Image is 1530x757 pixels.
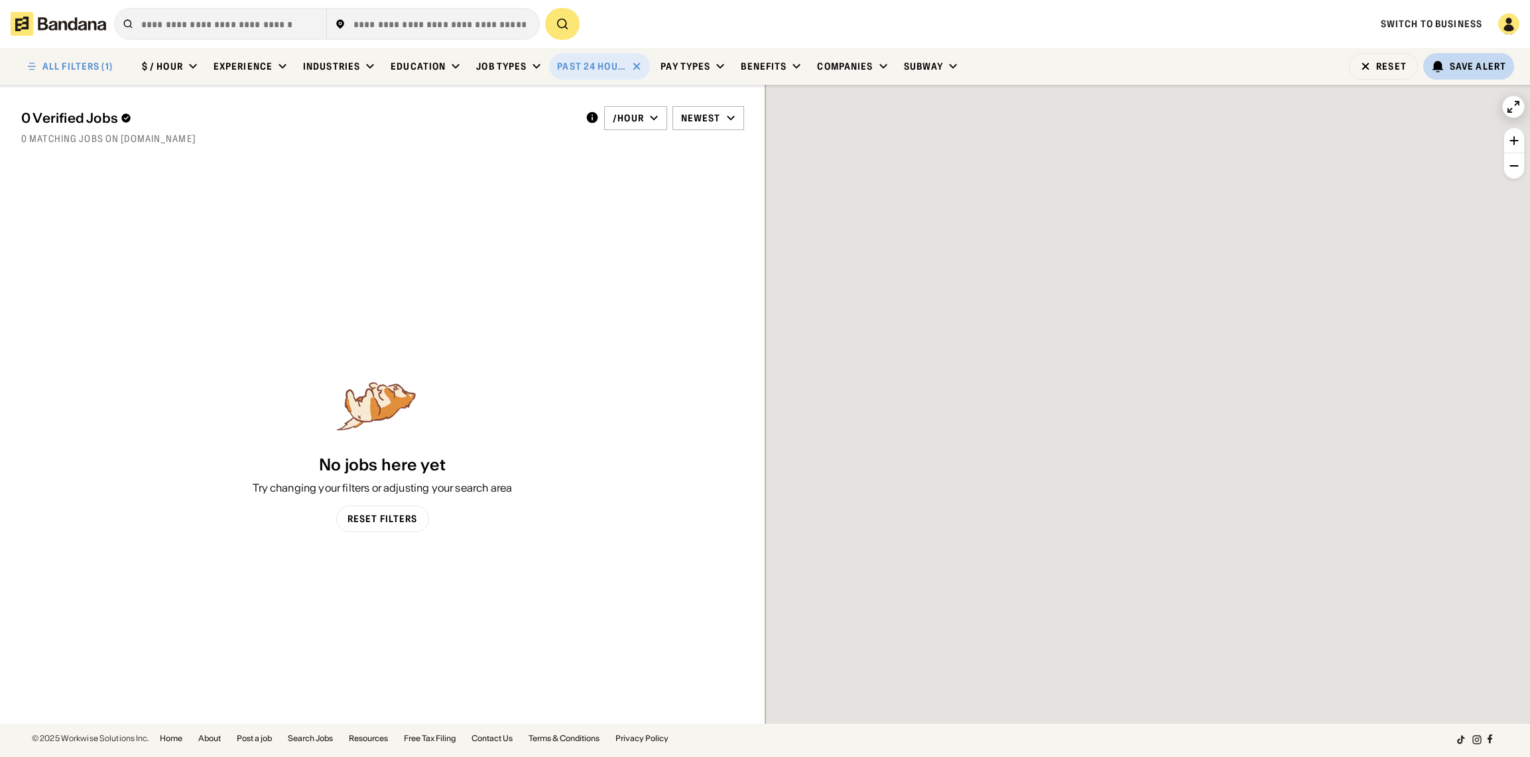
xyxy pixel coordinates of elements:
[21,133,744,145] div: 0 matching jobs on [DOMAIN_NAME]
[741,60,787,72] div: Benefits
[288,734,333,742] a: Search Jobs
[349,734,388,742] a: Resources
[42,62,113,71] div: ALL FILTERS (1)
[142,60,183,72] div: $ / hour
[214,60,273,72] div: Experience
[404,734,456,742] a: Free Tax Filing
[237,734,272,742] a: Post a job
[613,112,644,124] div: /hour
[529,734,600,742] a: Terms & Conditions
[391,60,446,72] div: Education
[661,60,710,72] div: Pay Types
[160,734,182,742] a: Home
[904,60,944,72] div: Subway
[21,110,575,126] div: 0 Verified Jobs
[1376,62,1407,71] div: Reset
[681,112,721,124] div: Newest
[1450,60,1506,72] div: Save Alert
[348,514,418,523] div: Reset Filters
[11,12,106,36] img: Bandana logotype
[615,734,669,742] a: Privacy Policy
[476,60,527,72] div: Job Types
[472,734,513,742] a: Contact Us
[198,734,221,742] a: About
[253,480,512,495] div: Try changing your filters or adjusting your search area
[32,734,149,742] div: © 2025 Workwise Solutions Inc.
[303,60,360,72] div: Industries
[319,456,446,475] div: No jobs here yet
[557,60,626,72] div: Past 24 hours
[1381,18,1482,30] a: Switch to Business
[817,60,873,72] div: Companies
